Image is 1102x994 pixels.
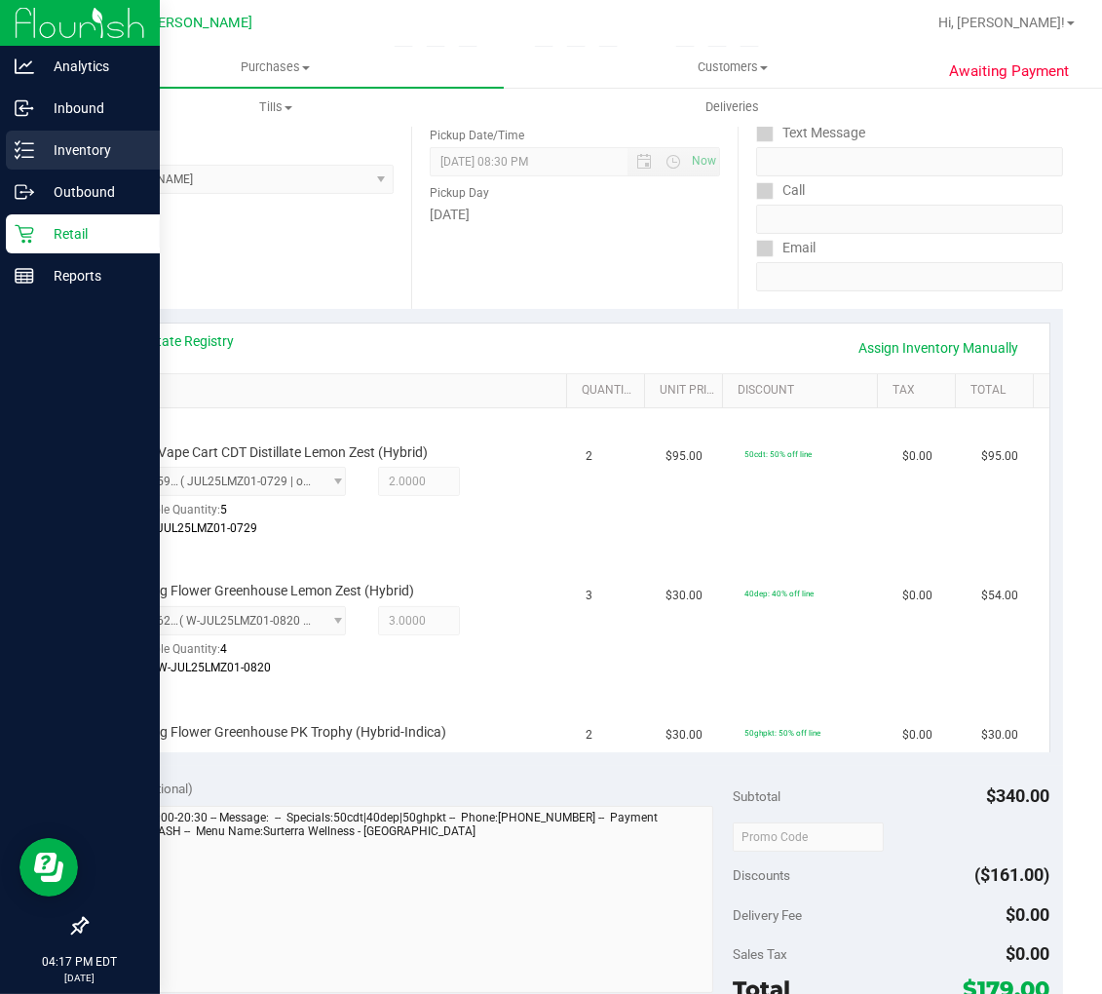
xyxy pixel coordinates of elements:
p: Retail [34,222,151,246]
span: 4 [221,642,228,656]
p: [DATE] [9,971,151,985]
span: Customers [505,58,960,76]
span: Hi, [PERSON_NAME]! [938,15,1065,30]
a: Unit Price [660,383,714,399]
span: $340.00 [987,785,1050,806]
p: 04:17 PM EDT [9,953,151,971]
inline-svg: Retail [15,224,34,244]
span: 40dep: 40% off line [744,589,814,598]
a: SKU [115,383,559,399]
span: ($161.00) [975,864,1050,885]
label: Call [756,176,805,205]
span: Discounts [733,858,790,893]
span: $0.00 [1007,943,1050,964]
span: $95.00 [665,447,703,466]
inline-svg: Reports [15,266,34,286]
span: Tills [48,98,503,116]
input: Format: (999) 999-9999 [756,205,1063,234]
a: Purchases [47,47,504,88]
a: Total [970,383,1025,399]
a: View State Registry [118,331,235,351]
iframe: Resource center [19,838,78,897]
span: $30.00 [665,726,703,745]
input: Promo Code [733,822,884,852]
span: $54.00 [981,587,1018,605]
a: Deliveries [504,87,961,128]
a: Discount [738,383,870,399]
span: FT 1g Vape Cart CDT Distillate Lemon Zest (Hybrid) [122,443,429,462]
inline-svg: Outbound [15,182,34,202]
p: Outbound [34,180,151,204]
a: Customers [504,47,961,88]
span: W-JUL25LMZ01-0820 [158,661,272,674]
span: 3 [587,587,593,605]
span: Sales Tax [733,946,787,962]
p: Reports [34,264,151,287]
span: FD 3.5g Flower Greenhouse Lemon Zest (Hybrid) [122,582,415,600]
span: FD 3.5g Flower Greenhouse PK Trophy (Hybrid-Indica) [122,723,447,742]
div: [DATE] [430,205,719,225]
inline-svg: Inbound [15,98,34,118]
span: Delivery Fee [733,907,802,923]
span: [PERSON_NAME] [145,15,252,31]
span: $30.00 [981,726,1018,745]
label: Text Message [756,119,865,147]
span: 50ghpkt: 50% off line [744,728,820,738]
span: 2 [587,726,593,745]
a: Tills [47,87,504,128]
span: Purchases [47,58,504,76]
span: 5 [221,503,228,516]
input: Format: (999) 999-9999 [756,147,1063,176]
inline-svg: Inventory [15,140,34,160]
span: $0.00 [902,587,932,605]
label: Pickup Date/Time [430,127,524,144]
a: Assign Inventory Manually [847,331,1032,364]
label: Email [756,234,816,262]
span: Deliveries [679,98,785,116]
span: 50cdt: 50% off line [744,449,812,459]
p: Inbound [34,96,151,120]
inline-svg: Analytics [15,57,34,76]
span: $0.00 [1007,904,1050,925]
span: Subtotal [733,788,780,804]
label: Pickup Day [430,184,489,202]
span: $0.00 [902,447,932,466]
span: $0.00 [902,726,932,745]
a: Tax [893,383,947,399]
p: Analytics [34,55,151,78]
a: Quantity [582,383,636,399]
span: JUL25LMZ01-0729 [158,521,258,535]
span: $30.00 [665,587,703,605]
span: $95.00 [981,447,1018,466]
span: 2 [587,447,593,466]
span: Awaiting Payment [949,60,1069,83]
p: Inventory [34,138,151,162]
div: Available Quantity: [122,496,359,534]
div: Available Quantity: [122,635,359,673]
